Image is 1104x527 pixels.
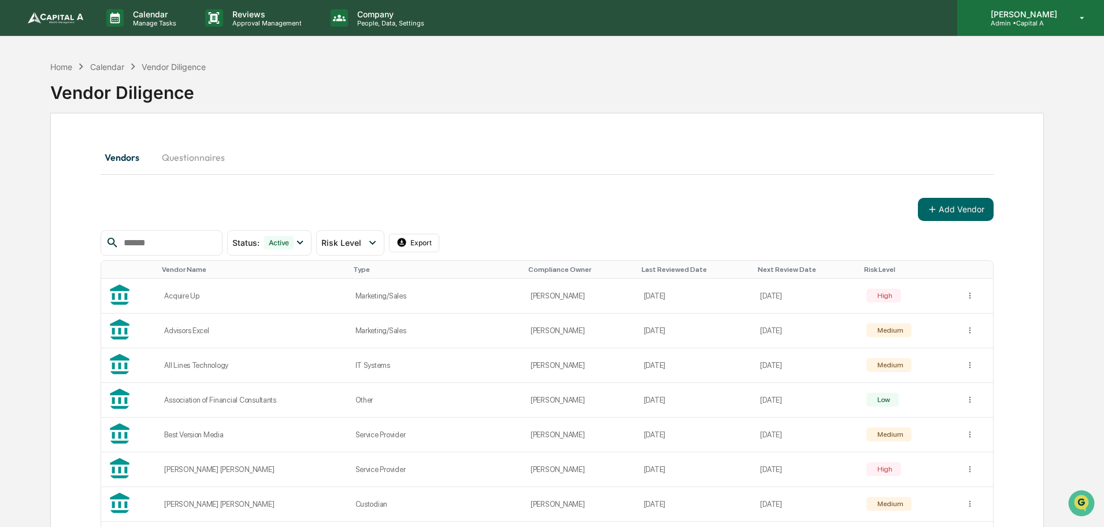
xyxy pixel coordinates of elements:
div: Medium [875,500,903,508]
div: Toggle SortBy [968,266,989,274]
td: IT Systems [349,348,524,383]
div: 🔎 [12,260,21,269]
td: [DATE] [637,452,754,487]
button: Start new chat [197,92,210,106]
td: Service Provider [349,418,524,452]
span: • [96,189,100,198]
div: [PERSON_NAME] [PERSON_NAME] [164,465,341,474]
div: Toggle SortBy [528,266,632,274]
td: [DATE] [753,418,860,452]
td: [PERSON_NAME] [524,487,637,522]
div: Toggle SortBy [864,266,954,274]
td: [PERSON_NAME] [524,452,637,487]
span: Data Lookup [23,259,73,270]
p: Approval Management [223,19,308,27]
button: See all [179,126,210,140]
span: [PERSON_NAME] [36,157,94,167]
img: Tammy Steffen [12,146,30,165]
div: Toggle SortBy [110,266,153,274]
button: Vendors [101,143,153,171]
span: Attestations [95,237,143,248]
p: How can we help? [12,24,210,43]
img: logo [28,12,83,24]
div: Best Version Media [164,430,341,439]
td: [PERSON_NAME] [524,383,637,418]
div: Toggle SortBy [162,266,343,274]
td: [DATE] [637,279,754,314]
td: Other [349,383,524,418]
td: [DATE] [753,487,860,522]
a: 🔎Data Lookup [7,254,77,275]
img: Tammy Steffen [12,178,30,196]
td: [PERSON_NAME] [524,348,637,383]
td: [DATE] [637,348,754,383]
td: Custodian [349,487,524,522]
td: [DATE] [753,348,860,383]
div: High [875,465,892,473]
img: 8933085812038_c878075ebb4cc5468115_72.jpg [24,89,45,109]
div: Vendor Diligence [142,62,206,72]
span: Risk Level [321,238,361,248]
div: Toggle SortBy [353,266,519,274]
p: People, Data, Settings [348,19,430,27]
td: [DATE] [753,383,860,418]
td: [DATE] [753,452,860,487]
p: Reviews [223,9,308,19]
span: Preclearance [23,237,75,248]
td: [PERSON_NAME] [524,279,637,314]
div: Start new chat [52,89,190,100]
p: Admin • Capital A [981,19,1063,27]
div: 🖐️ [12,238,21,247]
div: High [875,292,892,300]
td: [DATE] [637,383,754,418]
span: [DATE] [102,157,126,167]
div: secondary tabs example [101,143,994,171]
p: [PERSON_NAME] [981,9,1063,19]
td: [DATE] [637,418,754,452]
a: 🗄️Attestations [79,232,148,253]
span: Status : [232,238,260,248]
a: Powered byPylon [81,286,140,296]
div: We're available if you need us! [52,100,159,109]
div: 🗄️ [84,238,93,247]
img: 1746055101610-c473b297-6a78-478c-a979-82029cc54cd1 [12,89,32,109]
td: Service Provider [349,452,524,487]
span: Pylon [115,287,140,296]
div: Advisors Excel [164,326,341,335]
div: All Lines Technology [164,361,341,370]
span: [DATE] [102,189,126,198]
p: Manage Tasks [124,19,182,27]
div: Toggle SortBy [642,266,749,274]
div: Medium [875,361,903,369]
td: [DATE] [753,279,860,314]
td: [PERSON_NAME] [524,418,637,452]
td: [DATE] [637,314,754,348]
div: Active [264,236,294,249]
button: Export [389,234,440,252]
div: Medium [875,430,903,438]
td: Marketing/Sales [349,314,524,348]
span: • [96,157,100,167]
td: [DATE] [753,314,860,348]
td: [PERSON_NAME] [524,314,637,348]
div: Home [50,62,72,72]
div: Past conversations [12,128,77,138]
div: Calendar [90,62,124,72]
p: Company [348,9,430,19]
button: Add Vendor [918,198,994,221]
div: [PERSON_NAME] [PERSON_NAME] [164,500,341,508]
div: Medium [875,326,903,334]
td: [DATE] [637,487,754,522]
div: Acquire Up [164,292,341,300]
button: Questionnaires [153,143,234,171]
div: Toggle SortBy [758,266,855,274]
span: [PERSON_NAME] [36,189,94,198]
div: Association of Financial Consultants [164,396,341,404]
a: 🖐️Preclearance [7,232,79,253]
div: Low [875,396,890,404]
div: Vendor Diligence [50,73,1044,103]
td: Marketing/Sales [349,279,524,314]
iframe: Open customer support [1067,489,1098,520]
